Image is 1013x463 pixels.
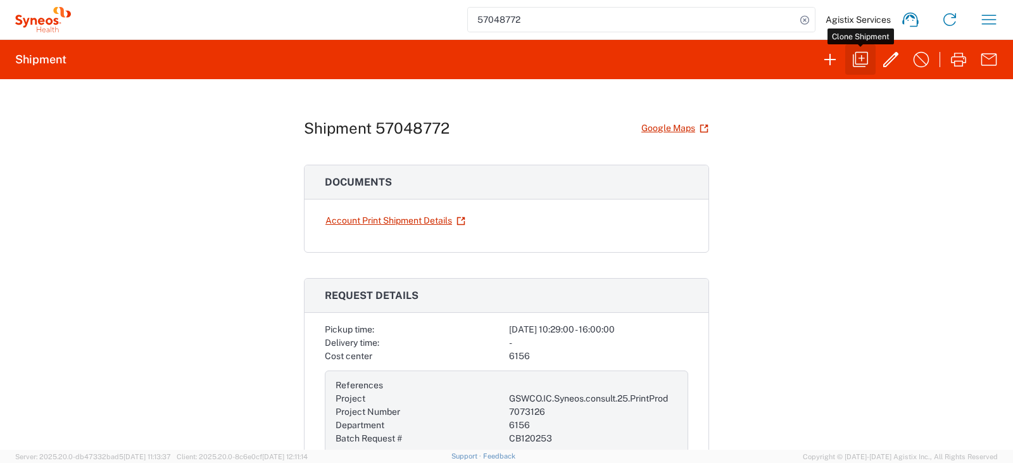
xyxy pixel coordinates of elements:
[336,405,504,419] div: Project Number
[509,419,677,432] div: 6156
[451,452,483,460] a: Support
[325,351,372,361] span: Cost center
[325,338,379,348] span: Delivery time:
[641,117,709,139] a: Google Maps
[509,432,677,445] div: CB120253
[826,14,891,25] span: Agistix Services
[509,323,688,336] div: [DATE] 10:29:00 - 16:00:00
[262,453,308,460] span: [DATE] 12:11:14
[325,324,374,334] span: Pickup time:
[509,350,688,363] div: 6156
[336,419,504,432] div: Department
[304,119,450,137] h1: Shipment 57048772
[325,176,392,188] span: Documents
[483,452,515,460] a: Feedback
[177,453,308,460] span: Client: 2025.20.0-8c6e0cf
[15,453,171,460] span: Server: 2025.20.0-db47332bad5
[123,453,171,460] span: [DATE] 11:13:37
[325,210,466,232] a: Account Print Shipment Details
[803,451,998,462] span: Copyright © [DATE]-[DATE] Agistix Inc., All Rights Reserved
[509,405,677,419] div: 7073126
[336,432,504,445] div: Batch Request #
[509,336,688,350] div: -
[15,52,66,67] h2: Shipment
[325,289,418,301] span: Request details
[468,8,796,32] input: Shipment, tracking or reference number
[336,392,504,405] div: Project
[336,380,383,390] span: References
[509,392,677,405] div: GSWCO.IC.Syneos.consult.25.PrintProd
